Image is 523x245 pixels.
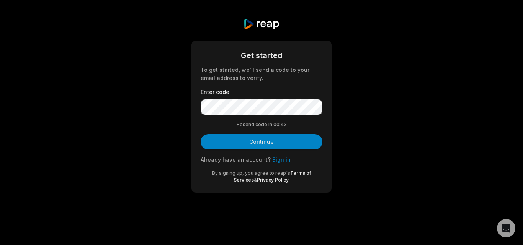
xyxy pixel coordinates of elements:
a: Privacy Policy [257,177,289,183]
div: Get started [201,50,322,61]
span: & [254,177,257,183]
img: reap [243,18,279,30]
a: Sign in [272,156,291,163]
span: . [289,177,290,183]
label: Enter code [201,88,322,96]
span: 43 [281,121,287,128]
span: Already have an account? [201,156,271,163]
span: By signing up, you agree to reap's [212,170,290,176]
div: Resend code in 00: [201,121,322,128]
button: Continue [201,134,322,149]
div: To get started, we'll send a code to your email address to verify. [201,66,322,82]
a: Terms of Services [234,170,311,183]
div: Open Intercom Messenger [497,219,515,237]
